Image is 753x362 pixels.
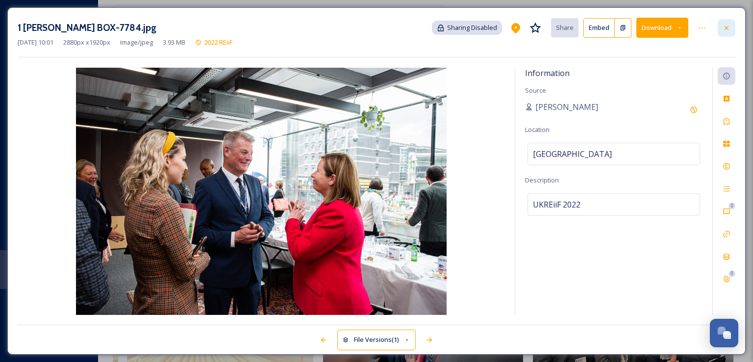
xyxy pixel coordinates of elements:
[18,38,53,47] span: [DATE] 10:01
[337,330,416,350] button: File Versions(1)
[204,38,232,47] span: 2022 REiiF
[551,18,578,37] button: Share
[710,319,738,347] button: Open Chat
[535,101,598,113] span: [PERSON_NAME]
[728,270,735,277] div: 0
[728,203,735,209] div: 0
[525,176,559,184] span: Description
[525,86,546,95] span: Source
[163,38,185,47] span: 3.93 MB
[583,18,615,38] button: Embed
[636,18,688,38] button: Download
[533,148,612,160] span: [GEOGRAPHIC_DATA]
[533,199,580,210] span: UKREiiF 2022
[525,125,550,134] span: Location
[120,38,153,47] span: image/jpeg
[18,68,505,315] img: 1%20VM%20GLASS%20BOX-7784.jpg
[18,21,156,35] h3: 1 [PERSON_NAME] BOX-7784.jpg
[63,38,110,47] span: 2880 px x 1920 px
[447,23,497,32] span: Sharing Disabled
[525,68,570,78] span: Information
